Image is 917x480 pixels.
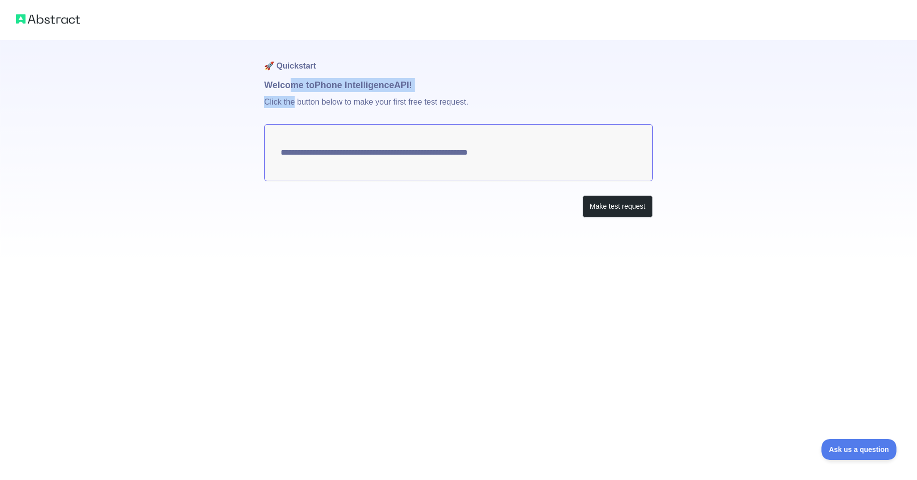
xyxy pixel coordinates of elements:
button: Make test request [582,195,653,218]
img: Abstract logo [16,12,80,26]
h1: 🚀 Quickstart [264,40,653,78]
iframe: Toggle Customer Support [821,439,897,460]
p: Click the button below to make your first free test request. [264,92,653,124]
h1: Welcome to Phone Intelligence API! [264,78,653,92]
